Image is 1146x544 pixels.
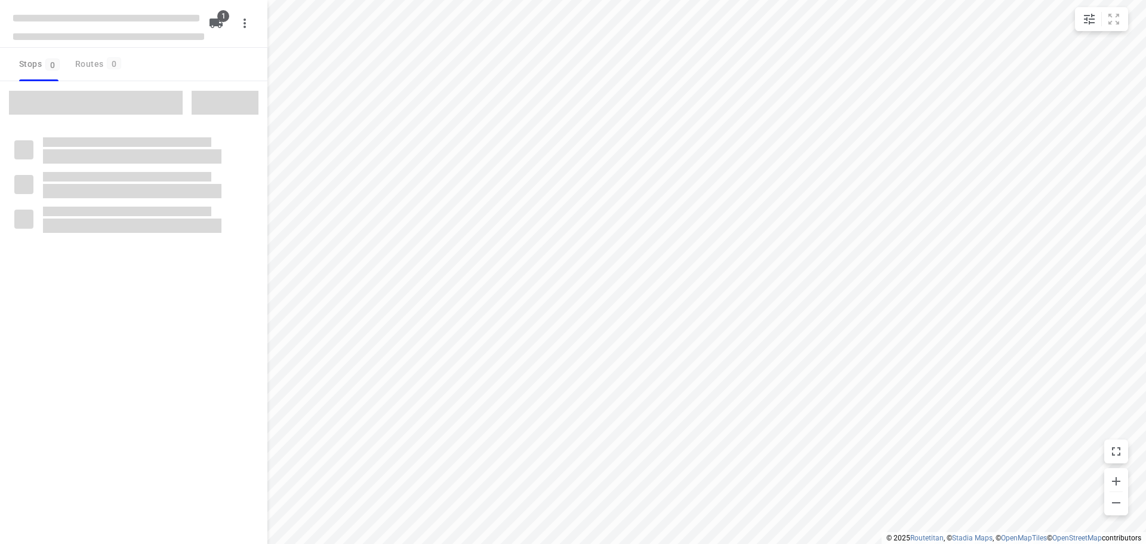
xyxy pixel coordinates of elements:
[1075,7,1128,31] div: small contained button group
[1052,534,1102,542] a: OpenStreetMap
[952,534,993,542] a: Stadia Maps
[1001,534,1047,542] a: OpenMapTiles
[886,534,1141,542] li: © 2025 , © , © © contributors
[910,534,944,542] a: Routetitan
